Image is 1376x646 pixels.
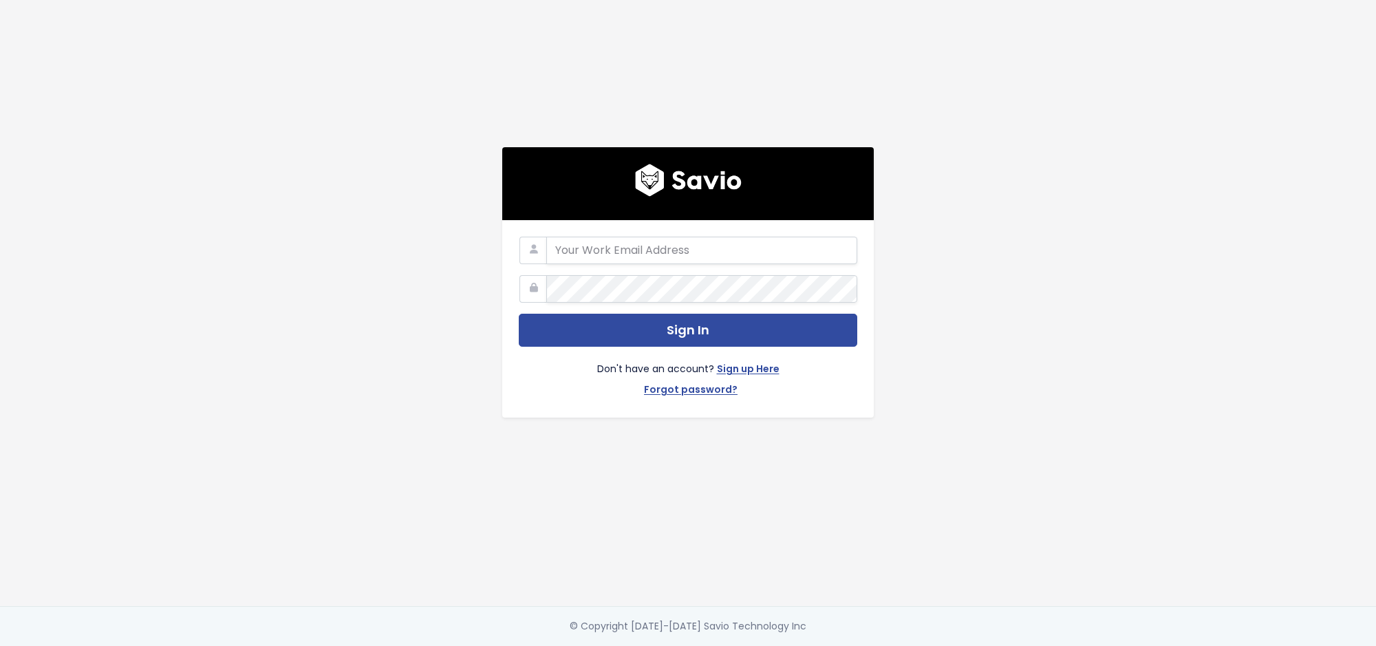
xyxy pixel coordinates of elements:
[519,347,857,400] div: Don't have an account?
[519,314,857,347] button: Sign In
[717,360,780,380] a: Sign up Here
[570,618,806,635] div: © Copyright [DATE]-[DATE] Savio Technology Inc
[635,164,742,197] img: logo600x187.a314fd40982d.png
[644,381,738,401] a: Forgot password?
[546,237,857,264] input: Your Work Email Address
